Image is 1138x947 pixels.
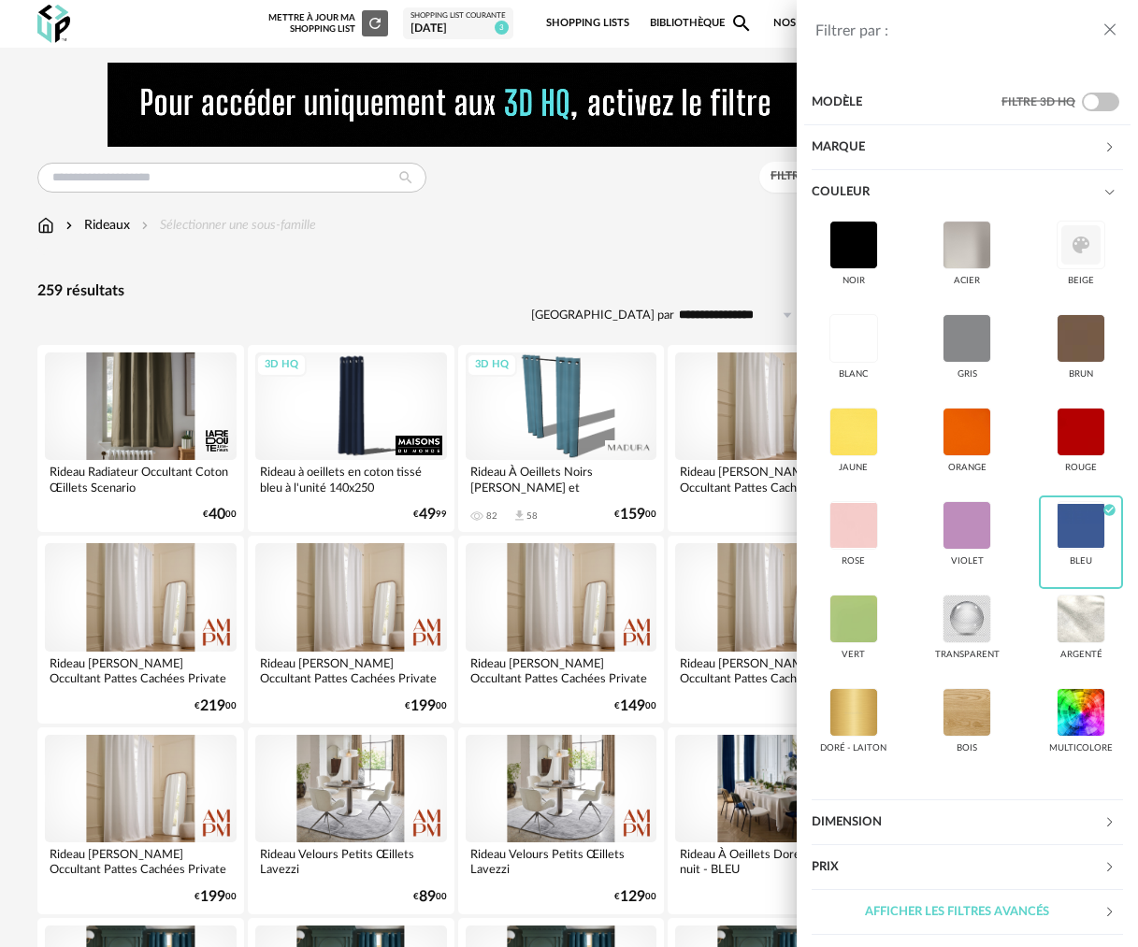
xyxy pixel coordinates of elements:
[1070,556,1092,567] div: bleu
[812,845,1123,890] div: Prix
[948,463,987,474] div: orange
[1068,276,1094,287] div: beige
[812,170,1103,215] div: Couleur
[812,215,1123,800] div: Couleur
[954,276,980,287] div: acier
[1101,19,1119,43] button: close drawer
[1060,650,1102,661] div: argenté
[935,650,1000,661] div: transparent
[842,650,865,661] div: vert
[1065,463,1097,474] div: rouge
[812,170,1123,215] div: Couleur
[812,80,1001,125] div: Modèle
[815,22,1101,41] div: Filtrer par :
[842,556,865,567] div: rose
[839,369,868,380] div: blanc
[1049,743,1113,754] div: multicolore
[820,743,886,754] div: doré - laiton
[951,556,984,567] div: violet
[1102,505,1116,514] span: Check Circle icon
[812,845,1103,890] div: Prix
[812,890,1123,935] div: Afficher les filtres avancés
[812,800,1103,845] div: Dimension
[958,369,977,380] div: gris
[812,125,1103,170] div: Marque
[957,743,977,754] div: bois
[812,890,1103,935] div: Afficher les filtres avancés
[839,463,868,474] div: jaune
[1001,96,1075,108] span: Filtre 3D HQ
[1069,369,1093,380] div: brun
[843,276,865,287] div: noir
[812,125,1123,170] div: Marque
[812,800,1123,845] div: Dimension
